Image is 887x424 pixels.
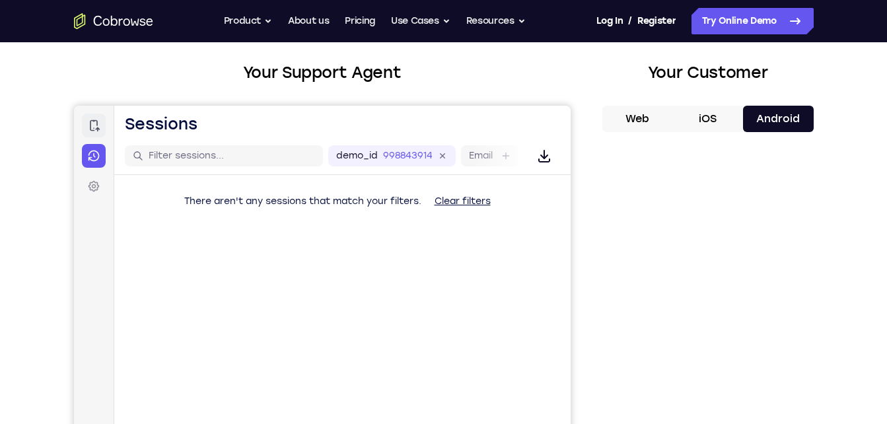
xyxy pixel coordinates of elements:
a: About us [288,8,329,34]
button: Android [743,106,814,132]
h2: Your Customer [602,61,814,85]
a: Pricing [345,8,375,34]
button: Use Cases [391,8,450,34]
a: Try Online Demo [692,8,814,34]
button: Product [224,8,273,34]
button: Resources [466,8,526,34]
button: Web [602,106,673,132]
h2: Your Support Agent [74,61,571,85]
span: / [628,13,632,29]
a: Log In [596,8,623,34]
a: Go to the home page [74,13,153,29]
a: Register [637,8,676,34]
button: iOS [672,106,743,132]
